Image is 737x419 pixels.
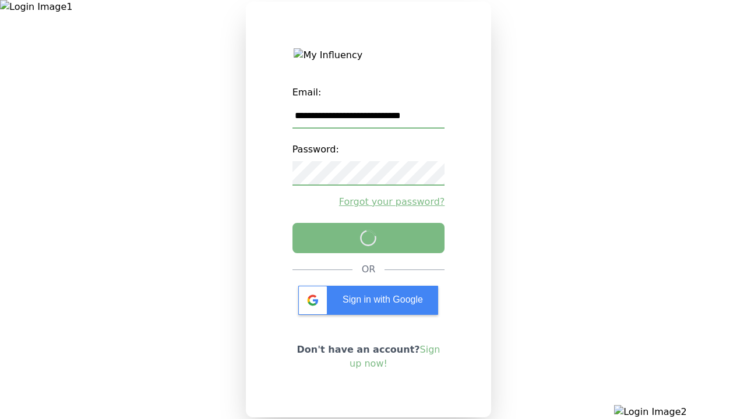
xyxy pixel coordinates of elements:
img: My Influency [294,48,443,62]
p: Don't have an account? [292,343,445,371]
div: OR [362,262,376,276]
label: Email: [292,81,445,104]
a: Forgot your password? [292,195,445,209]
div: Sign in with Google [298,286,438,315]
span: Sign in with Google [343,294,423,304]
img: Login Image2 [614,405,737,419]
label: Password: [292,138,445,161]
